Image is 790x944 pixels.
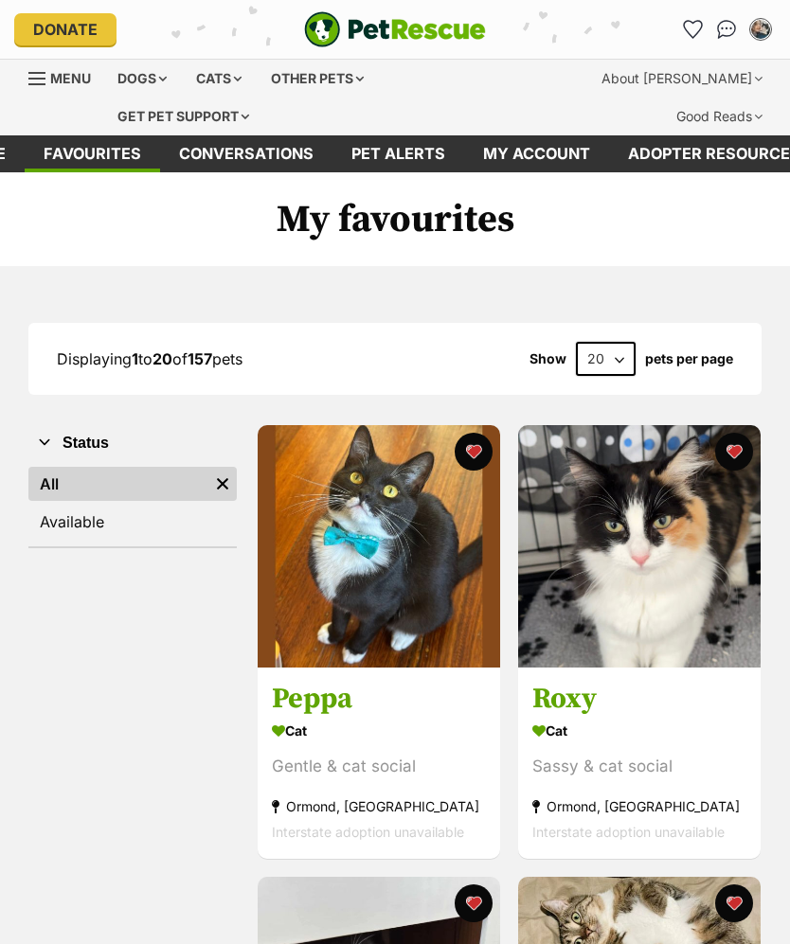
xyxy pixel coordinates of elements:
div: Dogs [104,60,180,98]
span: Menu [50,70,91,86]
a: All [28,467,208,501]
a: Favourites [25,135,160,172]
div: About [PERSON_NAME] [588,60,776,98]
strong: 20 [153,349,172,368]
strong: 1 [132,349,138,368]
button: favourite [455,884,493,922]
strong: 157 [188,349,212,368]
button: favourite [455,433,493,471]
div: Ormond, [GEOGRAPHIC_DATA] [272,793,486,819]
div: Other pets [258,60,377,98]
div: Sassy & cat social [532,754,746,779]
div: Status [28,463,237,546]
a: Peppa Cat Gentle & cat social Ormond, [GEOGRAPHIC_DATA] Interstate adoption unavailable favourite [258,667,500,859]
img: Peppa [258,425,500,668]
div: Gentle & cat social [272,754,486,779]
a: My account [464,135,609,172]
button: Status [28,431,237,455]
button: favourite [714,884,752,922]
a: Favourites [677,14,708,45]
h3: Peppa [272,681,486,717]
div: Cat [272,717,486,744]
a: Remove filter [208,467,237,501]
div: Good Reads [663,98,776,135]
a: Conversations [711,14,742,45]
span: Interstate adoption unavailable [532,824,725,840]
div: Get pet support [104,98,262,135]
img: Roxy [518,425,761,668]
span: Interstate adoption unavailable [272,824,464,840]
ul: Account quick links [677,14,776,45]
button: favourite [714,433,752,471]
span: Show [530,351,566,366]
div: Ormond, [GEOGRAPHIC_DATA] [532,793,746,819]
h3: Roxy [532,681,746,717]
button: My account [745,14,776,45]
a: Available [28,505,237,539]
img: logo-e224e6f780fb5917bec1dbf3a21bbac754714ae5b6737aabdf751b685950b380.svg [304,11,486,47]
div: Cat [532,717,746,744]
a: PetRescue [304,11,486,47]
a: conversations [160,135,332,172]
label: pets per page [645,351,733,366]
span: Displaying to of pets [57,349,242,368]
a: Pet alerts [332,135,464,172]
div: Cats [183,60,255,98]
img: chat-41dd97257d64d25036548639549fe6c8038ab92f7586957e7f3b1b290dea8141.svg [717,20,737,39]
a: Roxy Cat Sassy & cat social Ormond, [GEOGRAPHIC_DATA] Interstate adoption unavailable favourite [518,667,761,859]
a: Donate [14,13,117,45]
a: Menu [28,60,104,94]
img: Hang profile pic [751,20,770,39]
